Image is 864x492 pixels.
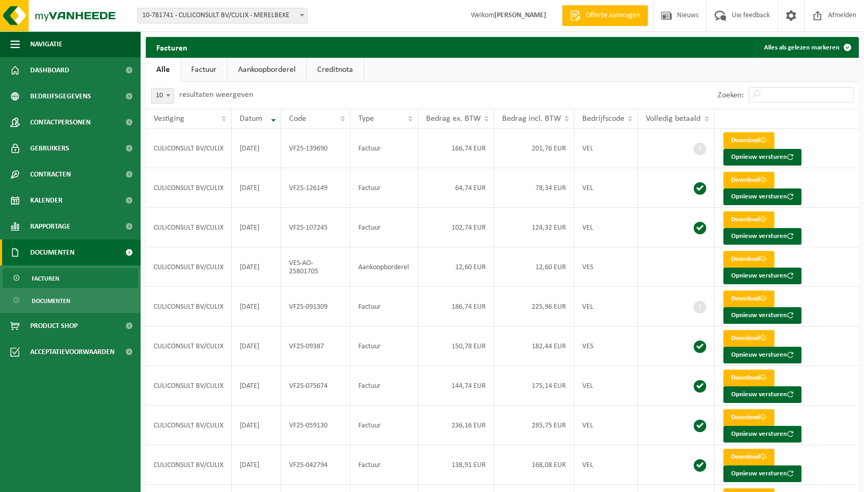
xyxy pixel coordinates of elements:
td: VEL [574,287,638,326]
span: 10-781741 - CULICONSULT BV/CULIX - MERELBEKE [138,8,307,23]
span: Facturen [32,269,59,288]
span: Code [289,115,306,123]
a: Download [723,370,774,386]
td: [DATE] [232,287,281,326]
td: [DATE] [232,247,281,287]
td: VEL [574,445,638,485]
span: Contactpersonen [30,109,91,135]
td: VEL [574,406,638,445]
label: Zoeken: [718,91,744,99]
td: Factuur [350,168,419,208]
td: VF25-042794 [281,445,350,485]
td: Factuur [350,406,419,445]
td: VF25-139690 [281,129,350,168]
strong: [PERSON_NAME] [494,11,546,19]
td: CULICONSULT BV/CULIX [146,406,232,445]
td: 144,74 EUR [418,366,494,406]
button: Opnieuw versturen [723,268,802,284]
td: CULICONSULT BV/CULIX [146,247,232,287]
td: 124,32 EUR [494,208,574,247]
td: 225,96 EUR [494,287,574,326]
td: 168,08 EUR [494,445,574,485]
td: Factuur [350,445,419,485]
span: Offerte aanvragen [583,10,643,21]
a: Download [723,251,774,268]
td: Factuur [350,326,419,366]
td: CULICONSULT BV/CULIX [146,366,232,406]
button: Opnieuw versturen [723,307,802,324]
td: Aankoopborderel [350,247,419,287]
td: [DATE] [232,326,281,366]
td: VF25-107245 [281,208,350,247]
td: VES [574,326,638,366]
a: Documenten [3,291,138,310]
td: 78,34 EUR [494,168,574,208]
td: CULICONSULT BV/CULIX [146,168,232,208]
td: VF25-059130 [281,406,350,445]
td: CULICONSULT BV/CULIX [146,129,232,168]
td: 166,74 EUR [418,129,494,168]
td: 64,74 EUR [418,168,494,208]
a: Offerte aanvragen [562,5,648,26]
button: Opnieuw versturen [723,188,802,205]
td: 182,44 EUR [494,326,574,366]
a: Download [723,291,774,307]
span: Documenten [30,239,74,266]
td: 175,14 EUR [494,366,574,406]
td: 201,76 EUR [494,129,574,168]
span: Datum [240,115,262,123]
td: [DATE] [232,406,281,445]
span: Rapportage [30,213,70,239]
span: Bedrijfscode [582,115,624,123]
td: VF25-091309 [281,287,350,326]
button: Opnieuw versturen [723,426,802,443]
a: Download [723,409,774,426]
td: 186,74 EUR [418,287,494,326]
a: Download [723,449,774,465]
span: Vestiging [154,115,184,123]
label: resultaten weergeven [179,91,253,99]
span: Bedrijfsgegevens [30,83,91,109]
span: Volledig betaald [646,115,700,123]
td: 150,78 EUR [418,326,494,366]
td: CULICONSULT BV/CULIX [146,208,232,247]
td: VF25-09387 [281,326,350,366]
span: Kalender [30,187,62,213]
td: VEL [574,129,638,168]
td: VEL [574,208,638,247]
span: 10 [151,88,174,104]
span: Type [358,115,374,123]
a: Download [723,330,774,347]
td: Factuur [350,208,419,247]
span: Bedrag ex. BTW [426,115,481,123]
span: Dashboard [30,57,69,83]
td: 12,60 EUR [418,247,494,287]
td: [DATE] [232,129,281,168]
td: 236,16 EUR [418,406,494,445]
span: Bedrag incl. BTW [502,115,561,123]
td: VF25-126149 [281,168,350,208]
td: [DATE] [232,366,281,406]
td: VEL [574,168,638,208]
td: 102,74 EUR [418,208,494,247]
span: Navigatie [30,31,62,57]
td: Factuur [350,366,419,406]
td: Factuur [350,129,419,168]
a: Alle [146,58,180,82]
span: Product Shop [30,313,78,339]
a: Facturen [3,268,138,288]
button: Opnieuw versturen [723,347,802,363]
td: VES [574,247,638,287]
td: CULICONSULT BV/CULIX [146,287,232,326]
a: Factuur [181,58,227,82]
td: [DATE] [232,168,281,208]
td: VEL [574,366,638,406]
td: Factuur [350,287,419,326]
td: 12,60 EUR [494,247,574,287]
span: Gebruikers [30,135,69,161]
td: [DATE] [232,208,281,247]
a: Download [723,132,774,149]
td: 285,75 EUR [494,406,574,445]
a: Download [723,211,774,228]
td: 138,91 EUR [418,445,494,485]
